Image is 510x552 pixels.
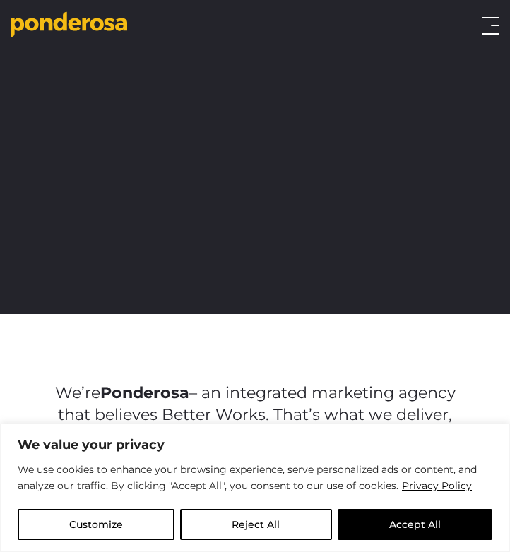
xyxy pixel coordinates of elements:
button: Toggle menu [482,17,499,35]
button: Accept All [338,509,492,540]
button: Customize [18,509,174,540]
button: Reject All [180,509,331,540]
p: We’re – an integrated marketing agency that believes Better Works. That’s what we deliver, no mat... [53,382,457,469]
p: We value your privacy [18,436,492,453]
a: Privacy Policy [401,477,473,494]
strong: Ponderosa [100,383,189,402]
p: We use cookies to enhance your browsing experience, serve personalized ads or content, and analyz... [18,462,492,495]
a: Go to homepage [11,11,117,40]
